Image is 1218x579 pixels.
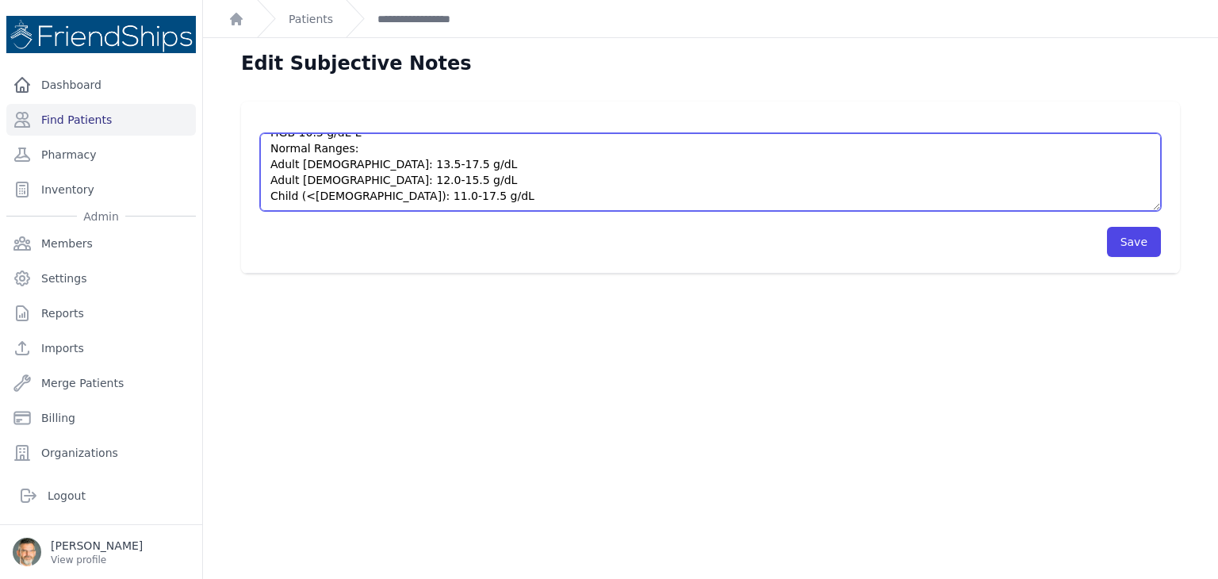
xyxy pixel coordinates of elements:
h1: Edit Subjective Notes [241,51,472,76]
a: Pharmacy [6,139,196,171]
a: Find Patients [6,104,196,136]
a: Dashboard [6,69,196,101]
a: Organizations [6,437,196,469]
a: Billing [6,402,196,434]
a: Members [6,228,196,259]
a: Merge Patients [6,367,196,399]
a: Settings [6,263,196,294]
a: Reports [6,297,196,329]
span: Admin [77,209,125,224]
button: Save [1107,227,1161,257]
p: [PERSON_NAME] [51,538,143,554]
a: Logout [13,480,190,512]
a: Inventory [6,174,196,205]
img: Medical Missions EMR [6,16,196,53]
p: View profile [51,554,143,566]
textarea: CBC [DATE] WBC 15 HGB 12.3 mg/dL MCV 85 MCHC 38 PLT 100 L NEU 65% LYM 25% MON 5% EOS 3% BAS 2% HE... [260,133,1161,211]
a: Imports [6,332,196,364]
a: [PERSON_NAME] View profile [13,538,190,566]
a: Patients [289,11,333,27]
